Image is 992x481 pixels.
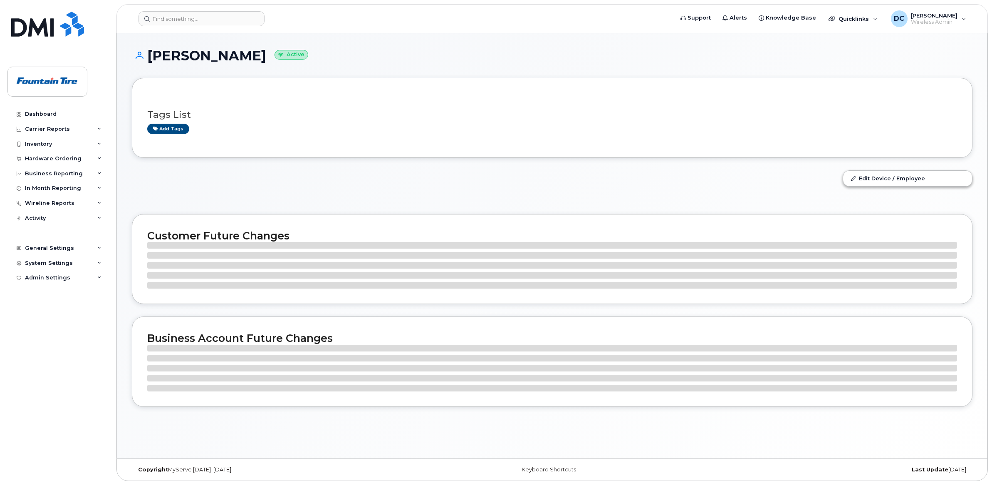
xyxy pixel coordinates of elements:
h3: Tags List [147,110,957,120]
div: [DATE] [692,466,972,473]
div: MyServe [DATE]–[DATE] [132,466,412,473]
a: Keyboard Shortcuts [522,466,576,473]
small: Active [275,50,308,60]
h2: Business Account Future Changes [147,332,957,344]
h2: Customer Future Changes [147,229,957,242]
a: Edit Device / Employee [843,171,972,186]
strong: Copyright [138,466,168,473]
strong: Last Update [912,466,948,473]
h1: [PERSON_NAME] [132,48,972,63]
a: Add tags [147,124,189,134]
